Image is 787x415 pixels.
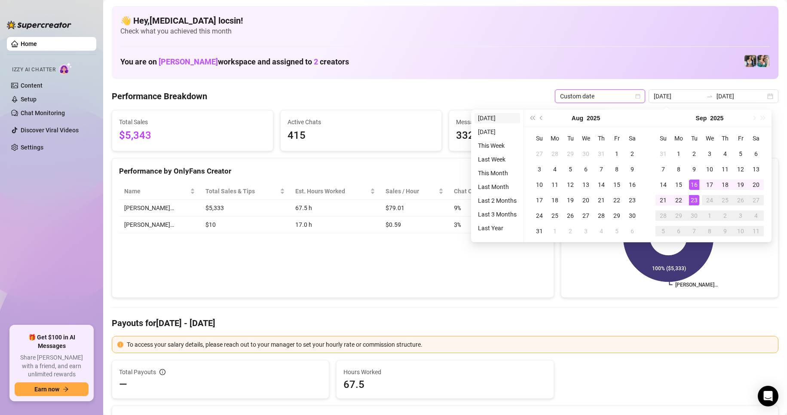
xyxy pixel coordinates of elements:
[751,164,761,174] div: 13
[120,15,770,27] h4: 👋 Hey, [MEDICAL_DATA] locsin !
[733,146,748,162] td: 2025-09-05
[751,180,761,190] div: 20
[717,208,733,223] td: 2025-10-02
[578,223,594,239] td: 2025-09-03
[475,168,520,178] li: This Month
[456,117,603,127] span: Messages Sent
[612,149,622,159] div: 1
[475,154,520,165] li: Last Week
[627,211,637,221] div: 30
[527,110,537,127] button: Last year (Control + left)
[658,195,668,205] div: 21
[112,317,778,329] h4: Payouts for [DATE] - [DATE]
[674,211,684,221] div: 29
[674,195,684,205] div: 22
[596,211,606,221] div: 28
[696,110,707,127] button: Choose a month
[119,128,266,144] span: $5,343
[547,208,563,223] td: 2025-08-25
[290,217,380,233] td: 17.0 h
[733,192,748,208] td: 2025-09-26
[720,226,730,236] div: 9
[560,90,640,103] span: Custom date
[735,211,746,221] div: 3
[565,195,576,205] div: 19
[21,40,37,47] a: Home
[386,186,437,196] span: Sales / Hour
[717,146,733,162] td: 2025-09-04
[748,177,764,192] td: 2025-09-20
[627,149,637,159] div: 2
[733,162,748,177] td: 2025-09-12
[112,90,207,102] h4: Performance Breakdown
[671,208,686,223] td: 2025-09-29
[124,186,188,196] span: Name
[671,162,686,177] td: 2025-09-08
[625,192,640,208] td: 2025-08-23
[671,146,686,162] td: 2025-09-01
[686,131,702,146] th: Tu
[702,192,717,208] td: 2025-09-24
[578,177,594,192] td: 2025-08-13
[596,180,606,190] div: 14
[475,127,520,137] li: [DATE]
[717,92,766,101] input: End date
[702,177,717,192] td: 2025-09-17
[594,223,609,239] td: 2025-09-04
[704,180,715,190] div: 17
[625,131,640,146] th: Sa
[119,183,200,200] th: Name
[7,21,71,29] img: logo-BBDzfeDw.svg
[702,208,717,223] td: 2025-10-01
[757,55,769,67] img: Zaddy
[686,192,702,208] td: 2025-09-23
[563,223,578,239] td: 2025-09-02
[717,131,733,146] th: Th
[120,27,770,36] span: Check what you achieved this month
[454,220,468,229] span: 3 %
[748,223,764,239] td: 2025-10-11
[454,203,468,213] span: 9 %
[456,128,603,144] span: 3324
[609,131,625,146] th: Fr
[609,192,625,208] td: 2025-08-22
[702,146,717,162] td: 2025-09-03
[671,177,686,192] td: 2025-09-15
[717,192,733,208] td: 2025-09-25
[594,146,609,162] td: 2025-07-31
[594,208,609,223] td: 2025-08-28
[15,333,89,350] span: 🎁 Get $100 in AI Messages
[710,110,723,127] button: Choose a year
[578,208,594,223] td: 2025-08-27
[609,146,625,162] td: 2025-08-01
[120,57,349,67] h1: You are on workspace and assigned to creators
[627,180,637,190] div: 16
[625,208,640,223] td: 2025-08-30
[563,146,578,162] td: 2025-07-29
[547,131,563,146] th: Mo
[704,226,715,236] div: 8
[674,149,684,159] div: 1
[612,211,622,221] div: 29
[658,149,668,159] div: 31
[675,282,718,288] text: [PERSON_NAME]…
[720,195,730,205] div: 25
[550,226,560,236] div: 1
[625,177,640,192] td: 2025-08-16
[748,131,764,146] th: Sa
[587,110,600,127] button: Choose a year
[295,186,368,196] div: Est. Hours Worked
[547,162,563,177] td: 2025-08-04
[475,113,520,123] li: [DATE]
[625,223,640,239] td: 2025-09-06
[59,62,72,75] img: AI Chatter
[119,217,200,233] td: [PERSON_NAME]…
[21,96,37,103] a: Setup
[21,144,43,151] a: Settings
[534,211,545,221] div: 24
[578,131,594,146] th: We
[596,149,606,159] div: 31
[612,226,622,236] div: 5
[717,177,733,192] td: 2025-09-18
[689,164,699,174] div: 9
